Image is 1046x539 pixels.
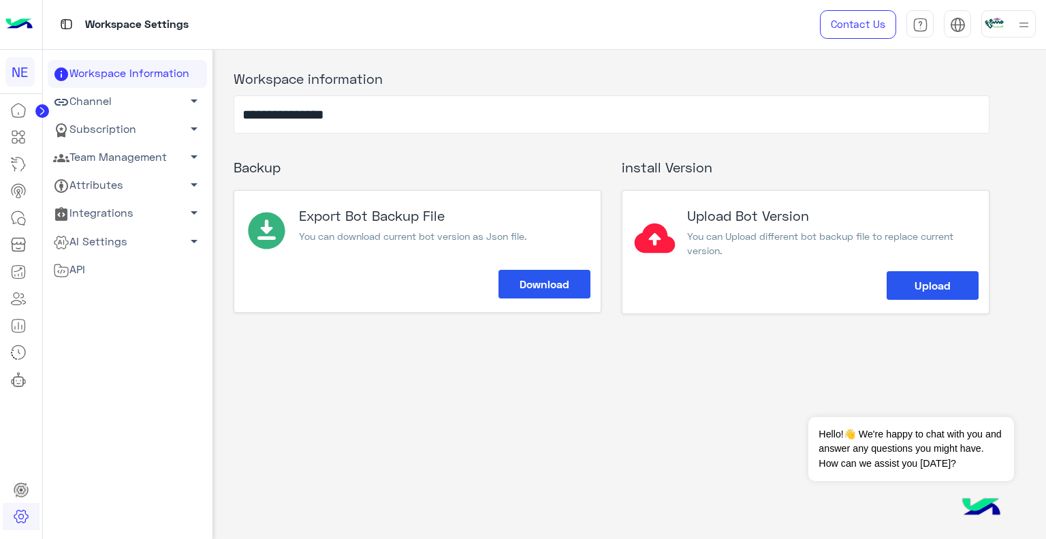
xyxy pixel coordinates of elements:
span: arrow_drop_down [186,93,202,109]
p: You can Upload different bot backup file to replace current version. [687,229,968,258]
p: Workspace Settings [85,16,189,34]
a: Integrations [48,200,207,228]
a: Team Management [48,144,207,172]
span: arrow_drop_down [186,233,202,249]
button: Download [498,270,590,298]
span: Hello!👋 We're happy to chat with you and answer any questions you might have. How can we assist y... [808,417,1013,481]
p: You can download current bot version as Json file. [299,229,526,243]
div: NE [5,57,35,87]
h3: Backup [234,149,601,185]
img: Logo [5,10,33,39]
button: Upload [887,271,979,300]
a: Channel [48,88,207,116]
a: Subscription [48,116,207,144]
label: Workspace information [234,68,383,89]
h3: install Version [622,149,989,185]
img: profile [1015,16,1032,33]
img: tab [950,17,966,33]
span: API [53,261,85,279]
a: Workspace Information [48,60,207,88]
span: arrow_drop_down [186,149,202,165]
h3: Export Bot Backup File [299,208,526,224]
span: arrow_drop_down [186,204,202,221]
img: tab [913,17,928,33]
a: API [48,256,207,283]
a: Attributes [48,172,207,200]
img: userImage [985,14,1004,33]
img: tab [58,16,75,33]
a: tab [906,10,934,39]
span: arrow_drop_down [186,121,202,137]
h3: Upload Bot Version [687,208,968,224]
span: arrow_drop_down [186,176,202,193]
a: Contact Us [820,10,896,39]
img: hulul-logo.png [957,484,1005,532]
a: AI Settings [48,228,207,256]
